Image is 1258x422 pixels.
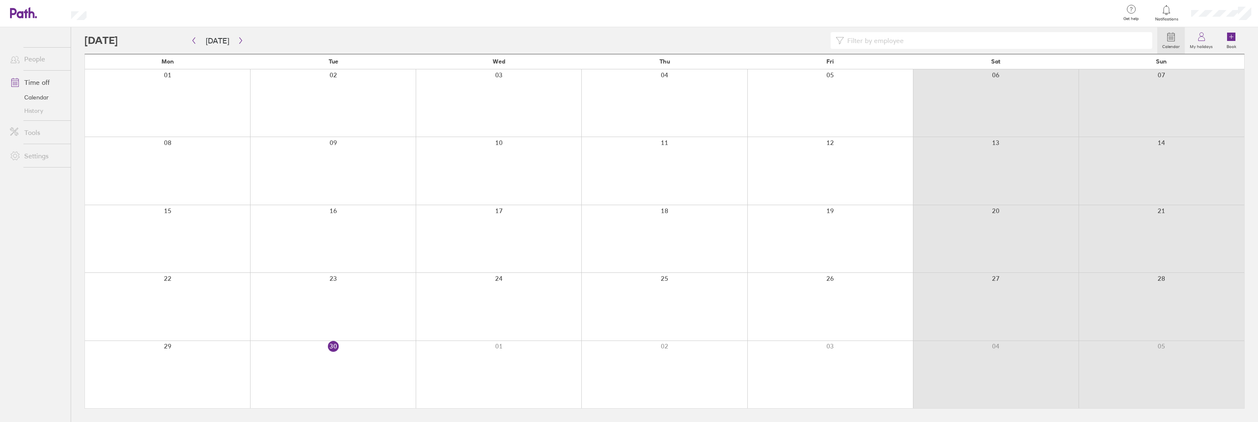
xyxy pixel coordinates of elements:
input: Filter by employee [844,33,1148,48]
a: My holidays [1185,27,1218,54]
a: Book [1218,27,1245,54]
a: Calendar [1157,27,1185,54]
span: Sun [1156,58,1167,65]
button: [DATE] [199,34,236,48]
span: Get help [1117,16,1145,21]
span: Sat [991,58,1000,65]
label: Calendar [1157,42,1185,49]
label: My holidays [1185,42,1218,49]
a: Time off [3,74,71,91]
span: Thu [660,58,670,65]
span: Fri [826,58,834,65]
span: Tue [329,58,338,65]
span: Notifications [1153,17,1180,22]
a: Tools [3,124,71,141]
a: History [3,104,71,117]
label: Book [1222,42,1241,49]
a: Notifications [1153,4,1180,22]
a: Calendar [3,91,71,104]
a: People [3,51,71,67]
span: Mon [161,58,174,65]
span: Wed [493,58,505,65]
a: Settings [3,147,71,164]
